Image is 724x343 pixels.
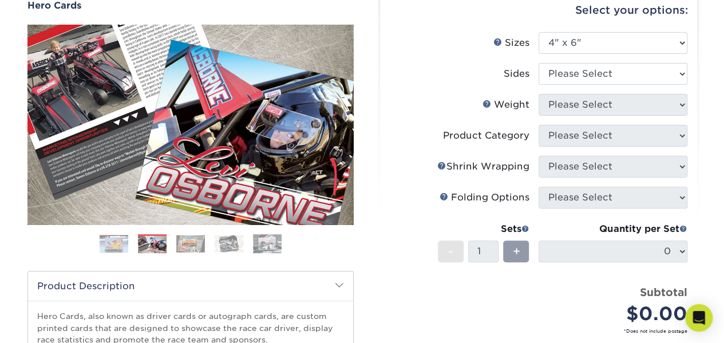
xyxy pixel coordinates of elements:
[547,300,687,328] div: $0.00
[440,191,529,204] div: Folding Options
[438,222,529,236] div: Sets
[539,222,687,236] div: Quantity per Set
[448,243,453,260] span: -
[138,236,167,254] img: Hero Cards 02
[640,286,687,298] strong: Subtotal
[493,36,529,50] div: Sizes
[253,234,282,254] img: Hero Cards 05
[215,235,243,253] img: Hero Cards 04
[176,235,205,253] img: Hero Cards 03
[504,67,529,81] div: Sides
[437,160,529,174] div: Shrink Wrapping
[28,271,353,301] h2: Product Description
[443,129,529,143] div: Product Category
[27,25,354,225] img: Hero Cards 02
[512,243,520,260] span: +
[100,235,128,253] img: Hero Cards 01
[685,304,713,332] div: Open Intercom Messenger
[482,98,529,112] div: Weight
[398,328,687,334] small: *Does not include postage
